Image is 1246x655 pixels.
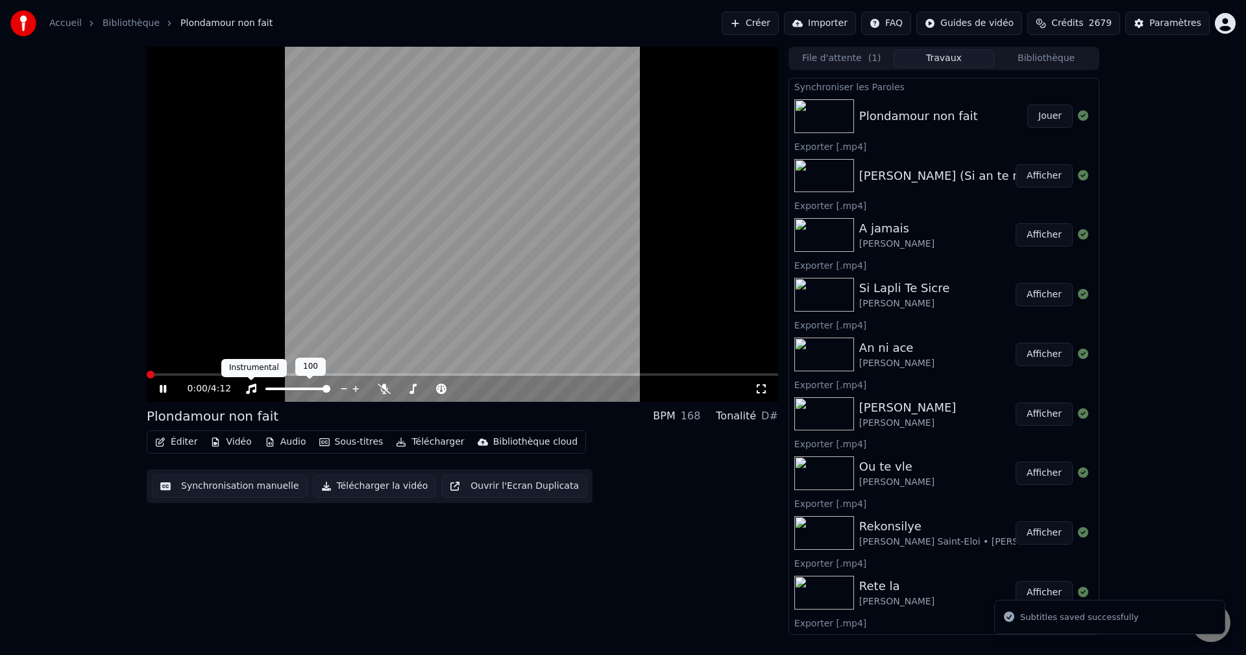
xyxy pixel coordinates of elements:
button: Jouer [1027,105,1073,128]
div: Plondamour non fait [147,407,278,425]
div: D# [761,408,778,424]
div: Paramètres [1149,17,1201,30]
div: [PERSON_NAME] [859,357,934,370]
div: Rete la [859,577,934,595]
div: Exporter [.mp4] [789,317,1099,332]
div: BPM [653,408,675,424]
div: 168 [681,408,701,424]
div: Plondamour non fait [859,107,978,125]
button: Afficher [1016,581,1073,604]
span: 4:12 [211,382,231,395]
button: Sous-titres [314,433,389,451]
div: Si Lapli Te Sicre [859,279,950,297]
div: Exporter [.mp4] [789,436,1099,451]
button: Afficher [1016,462,1073,485]
div: Exporter [.mp4] [789,555,1099,571]
button: Audio [260,433,311,451]
button: File d'attente [790,49,893,68]
div: Bibliothèque cloud [493,436,578,449]
div: Exporter [.mp4] [789,257,1099,273]
button: Afficher [1016,283,1073,306]
button: Ouvrir l'Ecran Duplicata [441,475,587,498]
div: Subtitles saved successfully [1020,611,1138,624]
img: youka [10,10,36,36]
button: Télécharger [391,433,469,451]
button: Guides de vidéo [916,12,1022,35]
div: Ou te vle [859,458,934,476]
div: [PERSON_NAME] (Si an te ni lajan) [859,167,1060,185]
div: [PERSON_NAME] [859,417,957,430]
button: Crédits2679 [1027,12,1120,35]
button: Afficher [1016,402,1073,426]
div: Exporter [.mp4] [789,495,1099,511]
button: Créer [722,12,779,35]
span: 0:00 [188,382,208,395]
span: 2679 [1089,17,1112,30]
div: Tonalité [716,408,756,424]
div: [PERSON_NAME] Saint-Eloi • [PERSON_NAME] Rangon [859,536,1105,549]
button: Afficher [1016,223,1073,247]
button: FAQ [861,12,911,35]
button: Importer [784,12,856,35]
div: Exporter [.mp4] [789,615,1099,630]
div: Exporter [.mp4] [789,377,1099,392]
div: [PERSON_NAME] [859,238,934,251]
div: / [188,382,219,395]
a: Accueil [49,17,82,30]
div: A jamais [859,219,934,238]
span: ( 1 ) [868,52,881,65]
button: Vidéo [205,433,256,451]
button: Afficher [1016,343,1073,366]
nav: breadcrumb [49,17,273,30]
div: [PERSON_NAME] [859,595,934,608]
div: 100 [295,358,326,376]
div: An ni ace [859,339,934,357]
button: Afficher [1016,521,1073,545]
button: Bibliothèque [995,49,1097,68]
a: Bibliothèque [103,17,160,30]
button: Paramètres [1125,12,1210,35]
button: Synchronisation manuelle [152,475,308,498]
div: Synchroniser les Paroles [789,79,1099,94]
div: [PERSON_NAME] [859,476,934,489]
button: Travaux [893,49,996,68]
button: Télécharger la vidéo [313,475,437,498]
div: Exporter [.mp4] [789,197,1099,213]
div: Exporter [.mp4] [789,138,1099,154]
div: Rekonsilye [859,517,1105,536]
button: Éditer [150,433,202,451]
div: Instrumental [221,359,287,377]
div: [PERSON_NAME] [859,399,957,417]
div: [PERSON_NAME] [859,297,950,310]
span: Crédits [1051,17,1083,30]
button: Afficher [1016,164,1073,188]
span: Plondamour non fait [180,17,273,30]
